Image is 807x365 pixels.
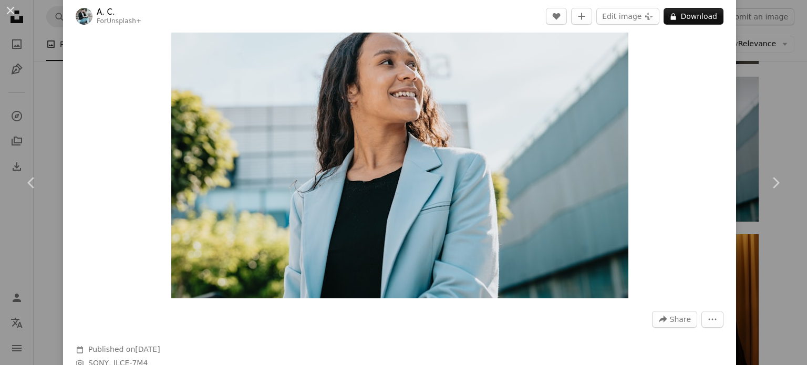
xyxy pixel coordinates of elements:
button: More Actions [701,311,723,328]
a: Next [744,132,807,233]
button: Add to Collection [571,8,592,25]
a: Unsplash+ [107,17,141,25]
button: Share this image [652,311,697,328]
img: Go to A. C.'s profile [76,8,92,25]
span: Published on [88,345,160,353]
button: Edit image [596,8,659,25]
button: Download [664,8,723,25]
div: For [97,17,141,26]
a: A. C. [97,7,141,17]
time: September 15, 2023 at 1:15:51 PM GMT+5:30 [135,345,160,353]
span: Share [670,311,691,327]
button: Like [546,8,567,25]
